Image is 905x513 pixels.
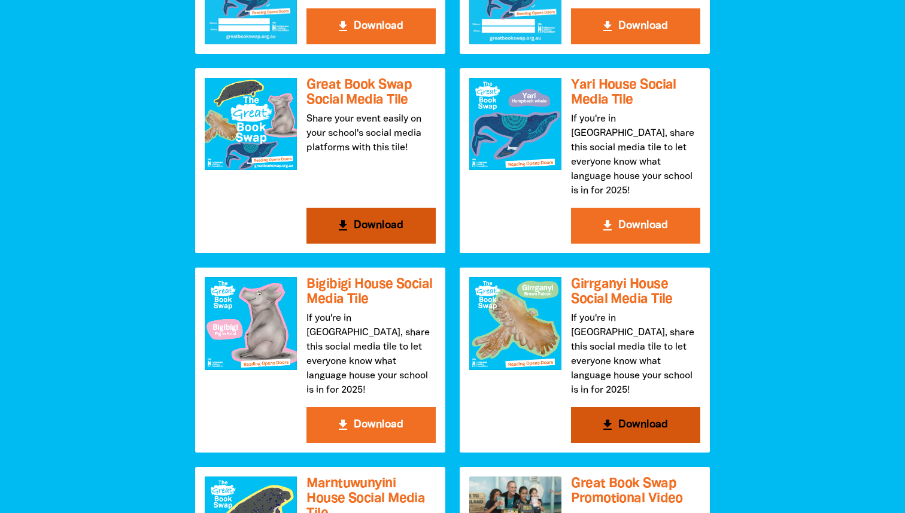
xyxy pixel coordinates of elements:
[306,8,436,44] button: get_app Download
[306,277,436,306] h3: Bigibigi House Social Media Tile
[571,208,700,244] button: get_app Download
[600,418,615,432] i: get_app
[336,218,350,233] i: get_app
[571,407,700,443] button: get_app Download
[600,19,615,34] i: get_app
[571,476,700,506] h3: Great Book Swap Promotional Video
[571,78,700,107] h3: Yari House Social Media Tile
[571,8,700,44] button: get_app Download
[336,418,350,432] i: get_app
[571,277,700,306] h3: Girrganyi House Social Media Tile
[600,218,615,233] i: get_app
[306,208,436,244] button: get_app Download
[306,78,436,107] h3: Great Book Swap Social Media Tile
[336,19,350,34] i: get_app
[306,407,436,443] button: get_app Download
